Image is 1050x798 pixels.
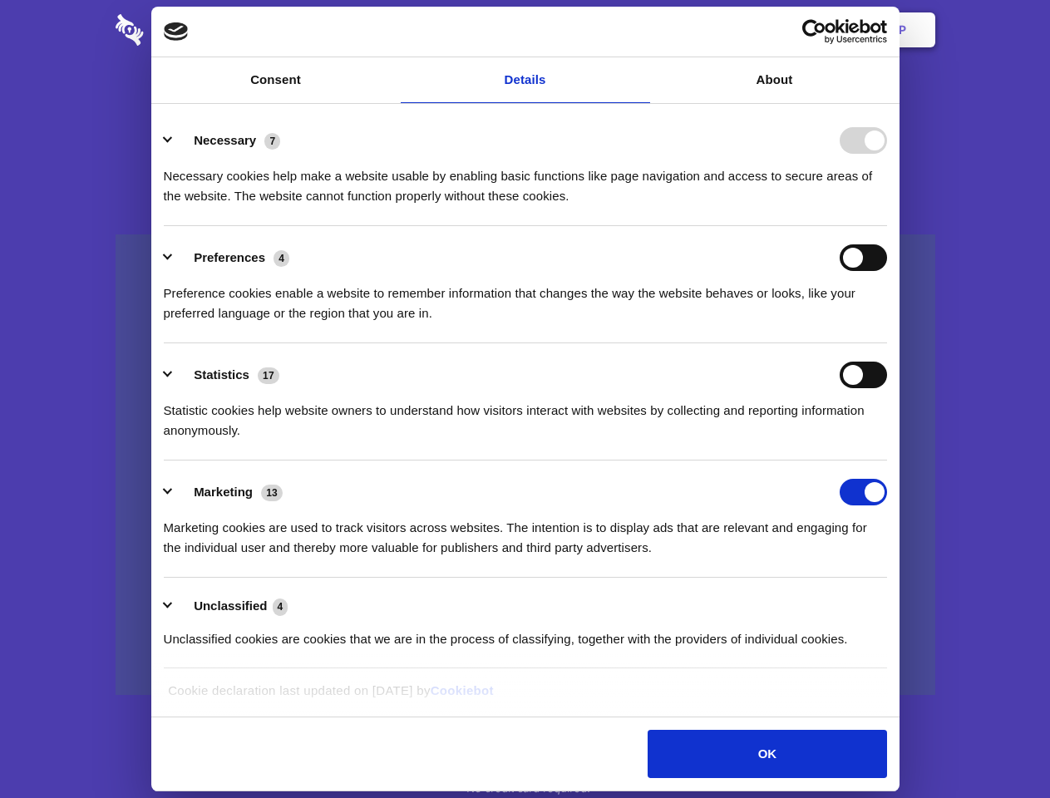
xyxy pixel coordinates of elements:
span: 4 [274,250,289,267]
a: Login [754,4,826,56]
label: Necessary [194,133,256,147]
h1: Eliminate Slack Data Loss. [116,75,935,135]
span: 4 [273,598,288,615]
a: Usercentrics Cookiebot - opens in a new window [742,19,887,44]
a: About [650,57,900,103]
a: Consent [151,57,401,103]
a: Pricing [488,4,560,56]
div: Necessary cookies help make a website usable by enabling basic functions like page navigation and... [164,154,887,206]
div: Statistic cookies help website owners to understand how visitors interact with websites by collec... [164,388,887,441]
button: Preferences (4) [164,244,300,271]
div: Preference cookies enable a website to remember information that changes the way the website beha... [164,271,887,323]
span: 17 [258,367,279,384]
button: Statistics (17) [164,362,290,388]
div: Marketing cookies are used to track visitors across websites. The intention is to display ads tha... [164,505,887,558]
label: Marketing [194,485,253,499]
div: Unclassified cookies are cookies that we are in the process of classifying, together with the pro... [164,617,887,649]
a: Wistia video thumbnail [116,234,935,696]
a: Contact [674,4,751,56]
label: Preferences [194,250,265,264]
iframe: Drift Widget Chat Controller [967,715,1030,778]
img: logo [164,22,189,41]
a: Details [401,57,650,103]
button: Unclassified (4) [164,596,298,617]
h4: Auto-redaction of sensitive data, encrypted data sharing and self-destructing private chats. Shar... [116,151,935,206]
div: Cookie declaration last updated on [DATE] by [155,681,895,713]
span: 13 [261,485,283,501]
span: 7 [264,133,280,150]
button: Necessary (7) [164,127,291,154]
button: OK [648,730,886,778]
a: Cookiebot [431,683,494,697]
img: logo-wordmark-white-trans-d4663122ce5f474addd5e946df7df03e33cb6a1c49d2221995e7729f52c070b2.svg [116,14,258,46]
label: Statistics [194,367,249,382]
button: Marketing (13) [164,479,293,505]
